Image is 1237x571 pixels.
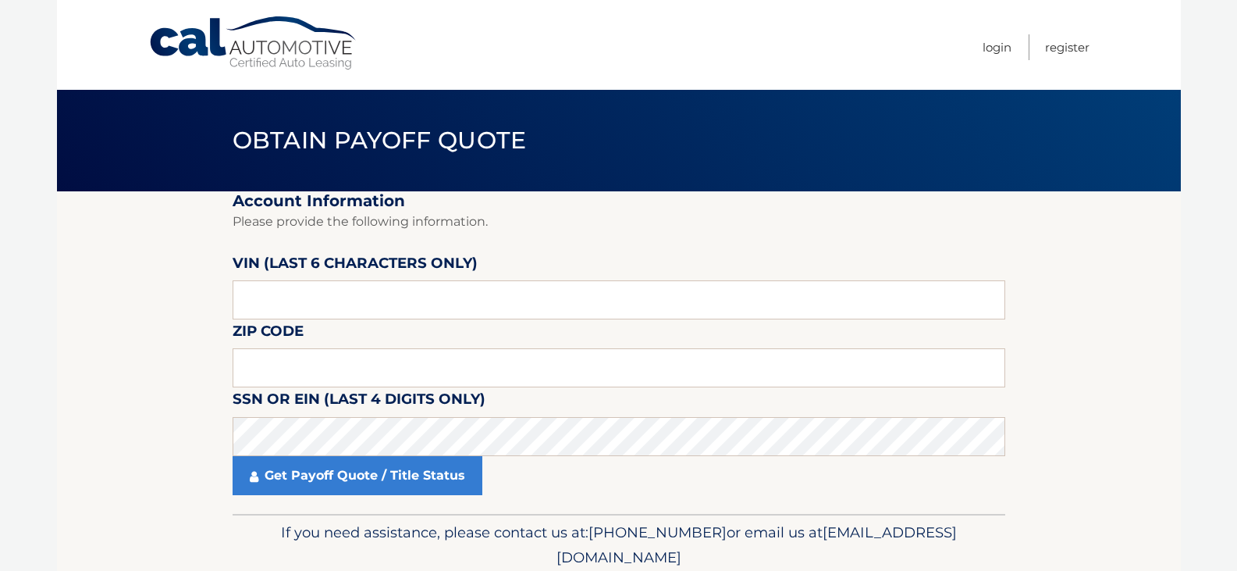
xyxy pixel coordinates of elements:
p: If you need assistance, please contact us at: or email us at [243,520,995,570]
a: Register [1045,34,1089,60]
a: Cal Automotive [148,16,359,71]
a: Get Payoff Quote / Title Status [233,456,482,495]
label: Zip Code [233,319,304,348]
span: [PHONE_NUMBER] [588,523,727,541]
span: Obtain Payoff Quote [233,126,527,155]
h2: Account Information [233,191,1005,211]
a: Login [983,34,1011,60]
p: Please provide the following information. [233,211,1005,233]
label: SSN or EIN (last 4 digits only) [233,387,485,416]
label: VIN (last 6 characters only) [233,252,478,280]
